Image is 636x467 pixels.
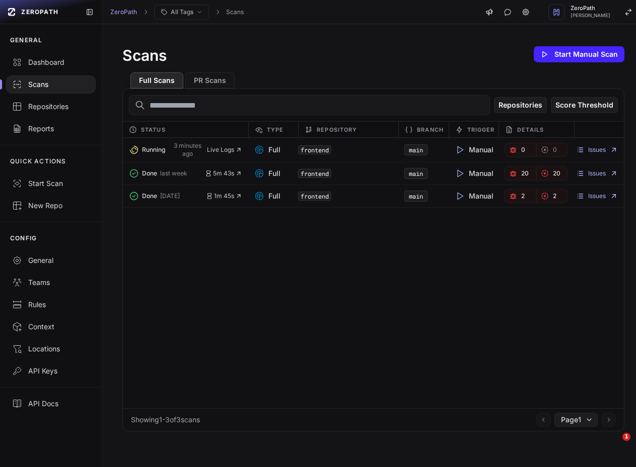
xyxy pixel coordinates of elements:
svg: chevron right, [142,9,149,16]
span: Full [254,168,280,178]
div: New Repo [12,201,90,211]
button: Score Threshold [551,97,618,113]
span: 0 [553,146,557,154]
nav: breadcrumb [110,5,244,20]
a: 2 [536,189,568,203]
span: last week [160,169,187,177]
span: Trigger [467,124,495,136]
div: API Keys [12,366,90,376]
span: Status [141,124,166,136]
span: ZeroPath [571,6,610,11]
a: Issues [576,192,618,200]
span: ZEROPATH [21,8,58,16]
button: Done [DATE] [129,189,206,203]
button: Full Scans [130,72,183,88]
button: Live Logs [207,146,242,154]
svg: chevron right, [214,9,221,16]
button: PR Scans [185,72,235,88]
div: Locations [12,344,90,354]
span: Manual [455,145,493,155]
div: General [12,255,90,265]
div: Context [12,322,90,332]
span: 1 [622,433,630,441]
span: Running [142,146,165,154]
div: Start Scan [12,178,90,189]
a: main [409,169,423,177]
span: 2 [521,192,525,200]
span: Full [254,191,280,201]
a: 0 [536,143,568,157]
p: GENERAL [10,36,42,44]
span: 20 [553,169,560,177]
button: Start Manual Scan [534,46,624,62]
span: [DATE] [160,192,180,200]
h1: Scans [122,46,167,64]
a: ZEROPATH [4,4,78,20]
span: Details [517,124,544,136]
a: main [409,192,423,200]
a: 20 [536,166,568,180]
code: frontend [298,145,331,154]
button: Repositories [494,97,547,113]
button: 5m 43s [205,169,242,177]
span: 3 minutes ago [168,142,207,158]
button: Running 3 minutes ago [129,142,207,158]
span: Manual [455,191,493,201]
button: All Tags [154,5,209,20]
span: 2 [553,192,556,200]
span: 0 [521,146,525,154]
span: Type [267,124,284,136]
p: QUICK ACTIONS [10,157,66,165]
button: 1m 45s [206,192,242,200]
div: API Docs [12,399,90,409]
div: Showing 1 - 3 of 3 scans [131,415,200,425]
span: Page 1 [561,415,581,425]
a: 0 [505,143,536,157]
span: Repository [317,124,357,136]
p: CONFIG [10,234,37,242]
span: Full [254,145,280,155]
a: ZeroPath [110,8,137,16]
a: 20 [505,166,536,180]
span: 20 [521,169,529,177]
div: Rules [12,300,90,310]
a: Issues [576,169,618,177]
a: main [409,146,423,154]
code: frontend [298,192,331,201]
button: Done last week [129,166,205,180]
code: frontend [298,169,331,178]
span: [PERSON_NAME] [571,13,610,18]
span: Manual [455,168,493,178]
button: Page1 [554,413,598,427]
a: 2 [505,189,536,203]
span: Done [142,169,157,177]
div: Dashboard [12,57,90,67]
div: Teams [12,277,90,288]
div: Scans [12,79,90,89]
div: Reports [12,124,90,134]
div: Repositories [12,102,90,112]
iframe: Intercom live chat [602,433,626,457]
span: Done [142,192,157,200]
span: Branch [417,124,444,136]
a: Issues [576,146,618,154]
a: Scans [226,8,244,16]
span: All Tags [171,8,193,16]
